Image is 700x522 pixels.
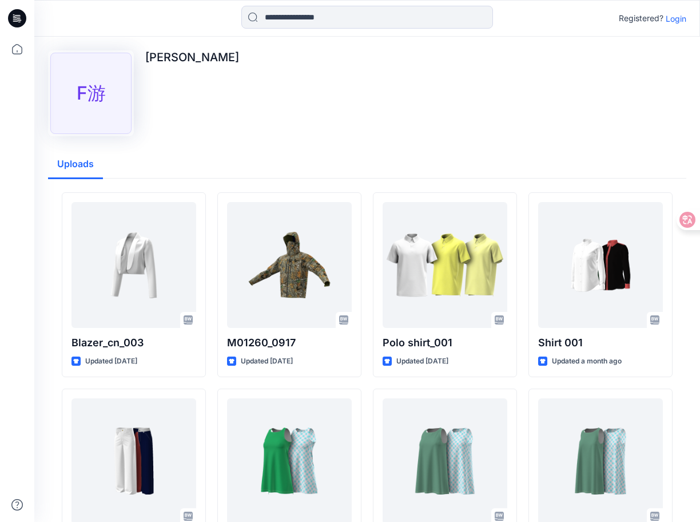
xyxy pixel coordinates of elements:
p: Updated [DATE] [396,355,448,367]
p: [PERSON_NAME] [145,50,239,64]
p: Updated [DATE] [85,355,137,367]
p: Blazer_cn_003 [71,335,196,351]
button: Uploads [48,150,103,179]
a: M01260_0917 [227,202,352,328]
p: M01260_0917 [227,335,352,351]
p: Polo shirt_001 [383,335,507,351]
p: Registered? [619,11,663,25]
p: Updated [DATE] [241,355,293,367]
a: Polo shirt_001 [383,202,507,328]
a: Shirt 001 [538,202,663,328]
a: Blazer_cn_003 [71,202,196,328]
p: Updated a month ago [552,355,622,367]
div: F游 [50,53,132,134]
p: Login [666,13,686,25]
p: Shirt 001 [538,335,663,351]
